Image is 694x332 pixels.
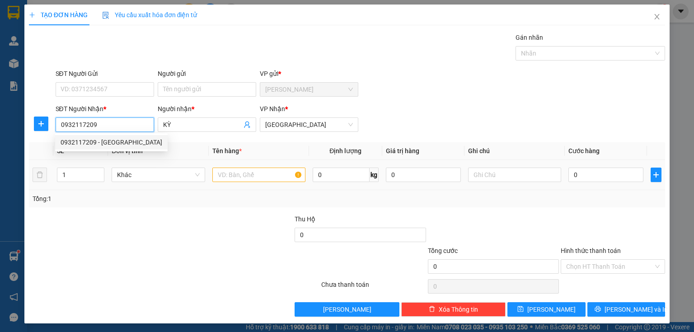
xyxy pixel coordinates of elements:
div: Người nhận [158,104,256,114]
input: VD: Bàn, Ghế [212,168,305,182]
span: plus [34,120,48,127]
img: icon [102,12,109,19]
span: [PERSON_NAME] và In [605,304,668,314]
span: [PERSON_NAME] [323,304,371,314]
span: delete [429,306,435,313]
span: up [97,169,102,175]
div: Tổng: 1 [33,194,268,204]
span: TẠO ĐƠN HÀNG [29,11,88,19]
button: delete [33,168,47,182]
span: plus [651,171,661,178]
div: Người gửi [158,69,256,79]
span: Giá trị hàng [386,147,419,154]
span: Increase Value [94,168,104,175]
div: VP gửi [260,69,358,79]
span: printer [595,306,601,313]
button: printer[PERSON_NAME] và In [587,302,666,317]
span: kg [370,168,379,182]
div: Chưa thanh toán [320,280,427,295]
span: Sài Gòn [265,118,353,131]
span: [PERSON_NAME] [527,304,576,314]
span: Tên hàng [212,147,242,154]
button: deleteXóa Thông tin [401,302,506,317]
button: plus [34,117,48,131]
th: Ghi chú [464,142,565,160]
button: Close [644,5,670,30]
input: Ghi Chú [468,168,561,182]
div: SĐT Người Nhận [56,104,154,114]
button: save[PERSON_NAME] [507,302,586,317]
span: Khác [117,168,199,182]
div: SĐT Người Gửi [56,69,154,79]
button: plus [651,168,661,182]
div: 0932117209 - KY [55,135,168,150]
span: Phan Rang [265,83,353,96]
span: Decrease Value [94,175,104,182]
span: down [97,176,102,181]
span: Tổng cước [428,247,458,254]
span: Định lượng [329,147,361,154]
label: Hình thức thanh toán [561,247,621,254]
span: close [653,13,661,20]
span: user-add [244,121,251,128]
button: [PERSON_NAME] [295,302,399,317]
span: Cước hàng [568,147,600,154]
span: Thu Hộ [295,215,315,223]
span: VP Nhận [260,105,285,112]
span: Xóa Thông tin [439,304,478,314]
div: 0932117209 - [GEOGRAPHIC_DATA] [61,137,162,147]
label: Gán nhãn [516,34,543,41]
span: Yêu cầu xuất hóa đơn điện tử [102,11,197,19]
span: save [517,306,524,313]
input: 0 [386,168,461,182]
span: plus [29,12,35,18]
